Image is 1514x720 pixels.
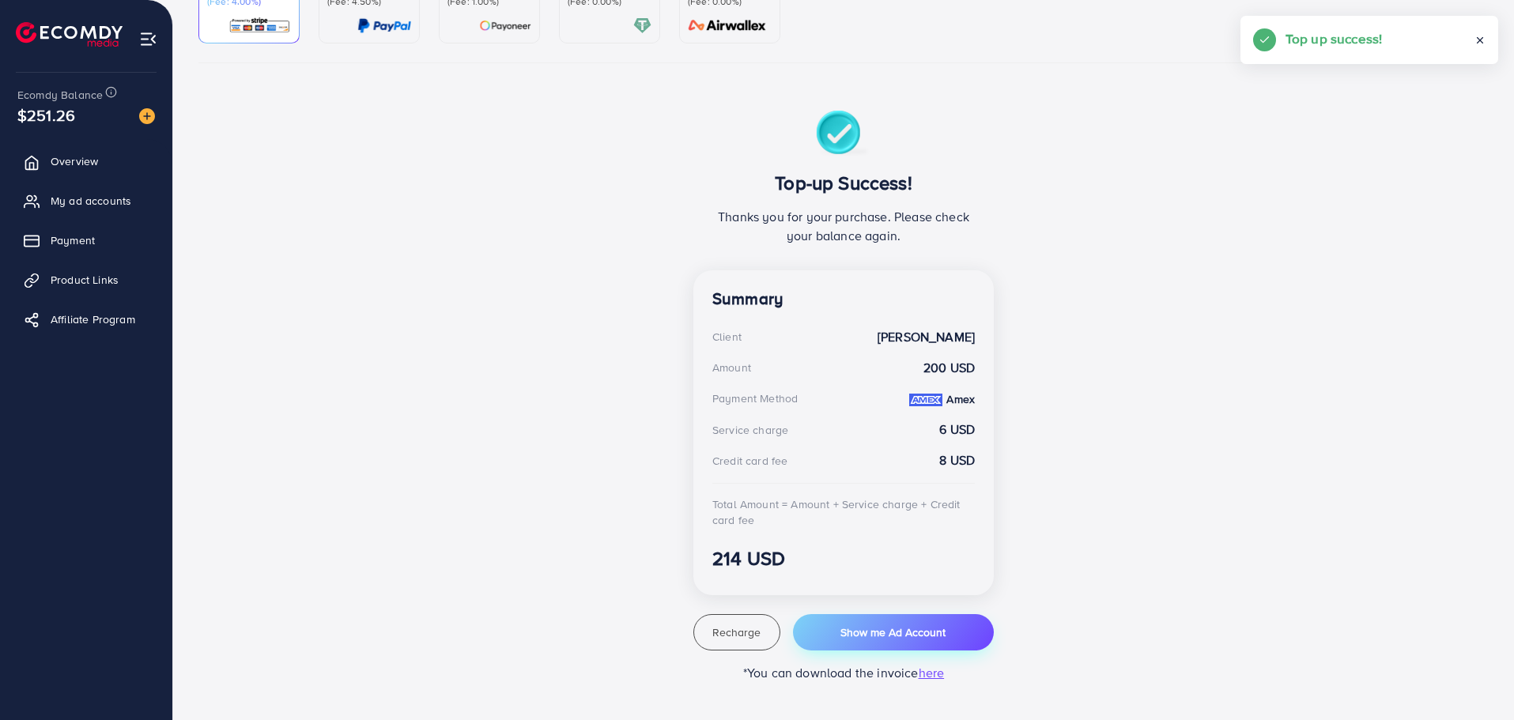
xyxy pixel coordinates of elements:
[633,17,651,35] img: card
[683,17,772,35] img: card
[712,547,975,570] h3: 214 USD
[12,303,160,335] a: Affiliate Program
[816,111,872,159] img: success
[793,614,994,650] button: Show me Ad Account
[12,145,160,177] a: Overview
[712,496,975,529] div: Total Amount = Amount + Service charge + Credit card fee
[139,30,157,48] img: menu
[1447,649,1502,708] iframe: Chat
[712,289,975,309] h4: Summary
[51,232,95,248] span: Payment
[693,614,780,650] button: Recharge
[12,224,160,256] a: Payment
[946,391,975,407] strong: Amex
[17,88,76,142] span: $251.26
[51,272,119,288] span: Product Links
[51,153,98,169] span: Overview
[712,422,788,438] div: Service charge
[479,17,531,35] img: card
[12,185,160,217] a: My ad accounts
[228,17,291,35] img: card
[712,329,742,345] div: Client
[51,311,135,327] span: Affiliate Program
[712,390,798,406] div: Payment Method
[16,22,123,47] img: logo
[712,172,975,194] h3: Top-up Success!
[17,87,103,103] span: Ecomdy Balance
[712,624,761,640] span: Recharge
[712,207,975,245] p: Thanks you for your purchase. Please check your balance again.
[712,360,751,375] div: Amount
[919,664,945,681] span: here
[712,453,787,469] div: Credit card fee
[12,264,160,296] a: Product Links
[840,624,946,640] span: Show me Ad Account
[939,420,975,439] strong: 6 USD
[909,394,942,406] img: credit
[1286,28,1382,49] h5: Top up success!
[357,17,411,35] img: card
[693,663,994,682] p: *You can download the invoice
[923,359,975,377] strong: 200 USD
[139,108,155,124] img: image
[939,451,975,469] strong: 8 USD
[51,193,131,209] span: My ad accounts
[878,328,975,346] strong: [PERSON_NAME]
